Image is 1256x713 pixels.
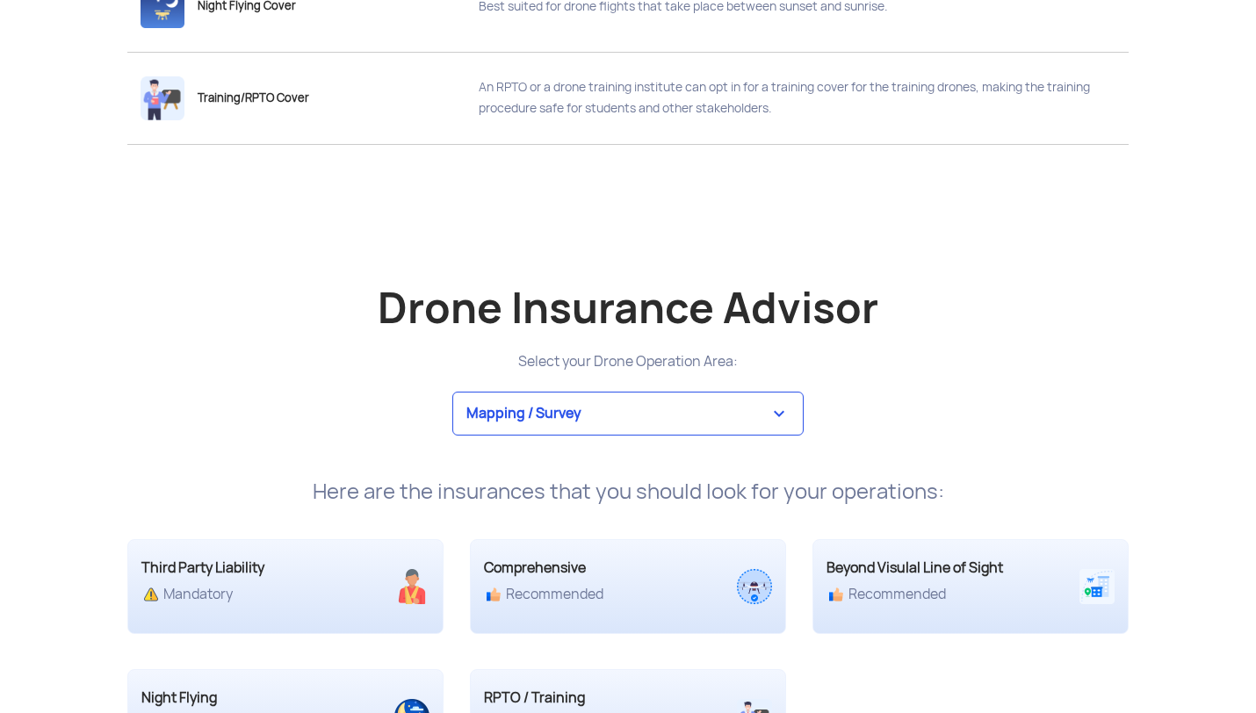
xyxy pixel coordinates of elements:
[1079,569,1115,604] img: ic_advisorbvlos.png
[141,558,351,579] div: Third Party Liability
[141,586,351,603] div: Mandatory
[127,285,1129,332] h2: Drone Insurance Advisor
[394,569,429,604] img: ic_advisorthirdparty.png
[484,586,694,603] div: Recommended
[827,586,1036,603] div: Recommended
[141,688,351,709] div: Night Flying
[827,558,1036,579] div: Beyond Visulal Line of Sight
[737,569,772,604] img: ic_advisorcomprehensive.png
[466,53,1115,142] div: An RPTO or a drone training institute can opt in for a training cover for the training drones, ma...
[198,90,309,105] span: Training/RPTO Cover
[484,558,694,579] div: Comprehensive
[114,349,1142,374] div: Select your Drone Operation Area:
[114,479,1142,504] div: Here are the insurances that you should look for your operations:
[484,688,694,709] div: RPTO / Training
[141,76,184,120] img: ic_training.png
